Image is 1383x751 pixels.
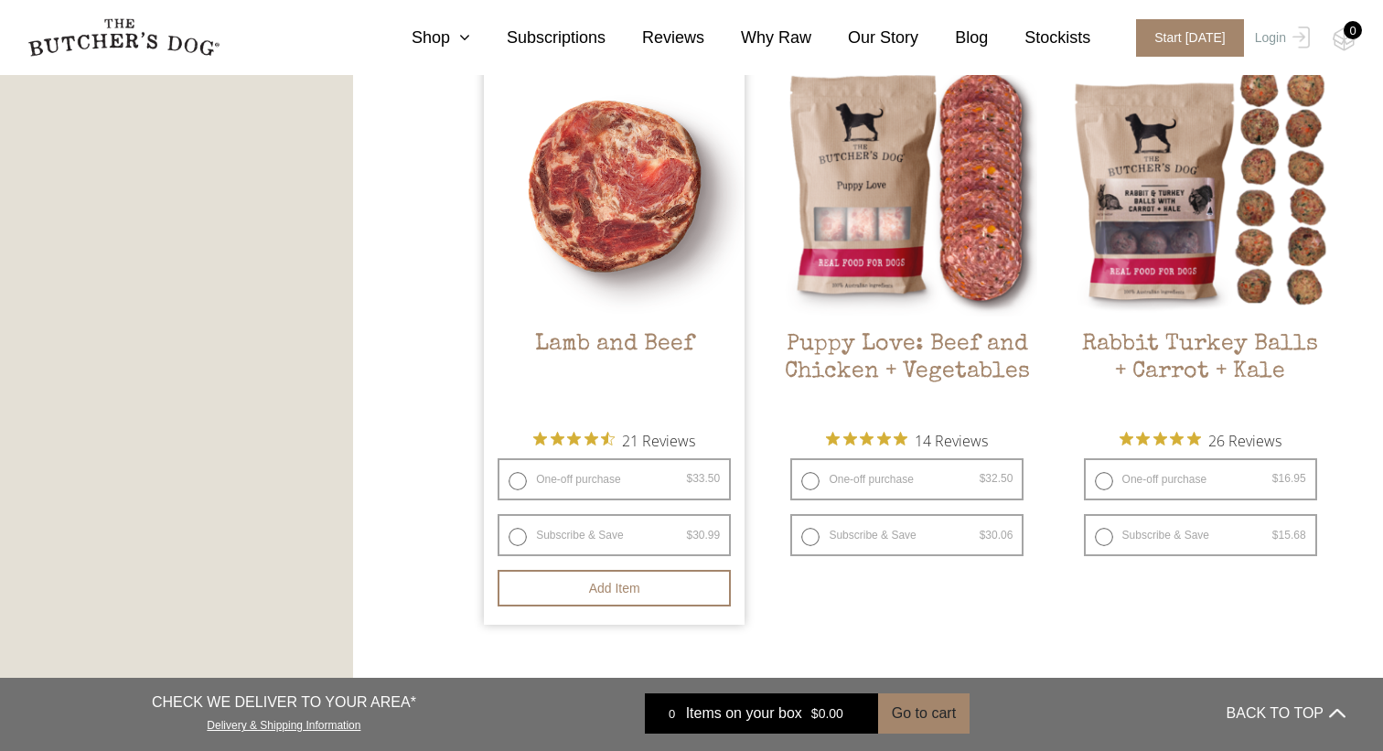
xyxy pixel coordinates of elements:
span: $ [1272,472,1279,485]
button: Rated 5 out of 5 stars from 26 reviews. Jump to reviews. [1120,426,1281,454]
a: Why Raw [704,26,811,50]
bdi: 32.50 [980,472,1013,485]
label: Subscribe & Save [498,514,731,556]
bdi: 0.00 [811,706,843,721]
bdi: 30.06 [980,529,1013,542]
a: 0 Items on your box $0.00 [645,693,878,734]
span: 14 Reviews [915,426,988,454]
span: 26 Reviews [1208,426,1281,454]
span: $ [980,472,986,485]
a: Our Story [811,26,918,50]
span: $ [686,529,692,542]
span: $ [980,529,986,542]
label: Subscribe & Save [1084,514,1317,556]
div: 0 [1344,21,1362,39]
a: Shop [375,26,470,50]
img: Rabbit Turkey Balls + Carrot + Kale [1070,56,1331,316]
button: Go to cart [878,693,970,734]
span: 21 Reviews [622,426,695,454]
a: Stockists [988,26,1090,50]
h2: Puppy Love: Beef and Chicken + Vegetables [777,331,1037,417]
img: TBD_Cart-Empty.png [1333,27,1356,51]
bdi: 15.68 [1272,529,1306,542]
span: $ [811,706,819,721]
div: 0 [659,704,686,723]
span: $ [686,472,692,485]
label: Subscribe & Save [790,514,1024,556]
h2: Lamb and Beef [484,331,745,417]
p: CHECK WE DELIVER TO YOUR AREA* [152,692,416,713]
button: Add item [498,570,731,606]
button: Rated 5 out of 5 stars from 14 reviews. Jump to reviews. [826,426,988,454]
label: One-off purchase [790,458,1024,500]
bdi: 30.99 [686,529,720,542]
a: Lamb and Beef [484,56,745,417]
bdi: 16.95 [1272,472,1306,485]
button: BACK TO TOP [1227,692,1345,735]
button: Rated 4.6 out of 5 stars from 21 reviews. Jump to reviews. [533,426,695,454]
span: Items on your box [686,703,802,724]
a: Puppy Love: Beef and Chicken + VegetablesPuppy Love: Beef and Chicken + Vegetables [777,56,1037,417]
img: Puppy Love: Beef and Chicken + Vegetables [777,56,1037,316]
span: $ [1272,529,1279,542]
bdi: 33.50 [686,472,720,485]
a: Rabbit Turkey Balls + Carrot + KaleRabbit Turkey Balls + Carrot + Kale [1070,56,1331,417]
label: One-off purchase [1084,458,1317,500]
a: Subscriptions [470,26,606,50]
a: Blog [918,26,988,50]
a: Delivery & Shipping Information [207,714,360,732]
label: One-off purchase [498,458,731,500]
a: Start [DATE] [1118,19,1250,57]
h2: Rabbit Turkey Balls + Carrot + Kale [1070,331,1331,417]
a: Login [1250,19,1310,57]
a: Reviews [606,26,704,50]
span: Start [DATE] [1136,19,1244,57]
